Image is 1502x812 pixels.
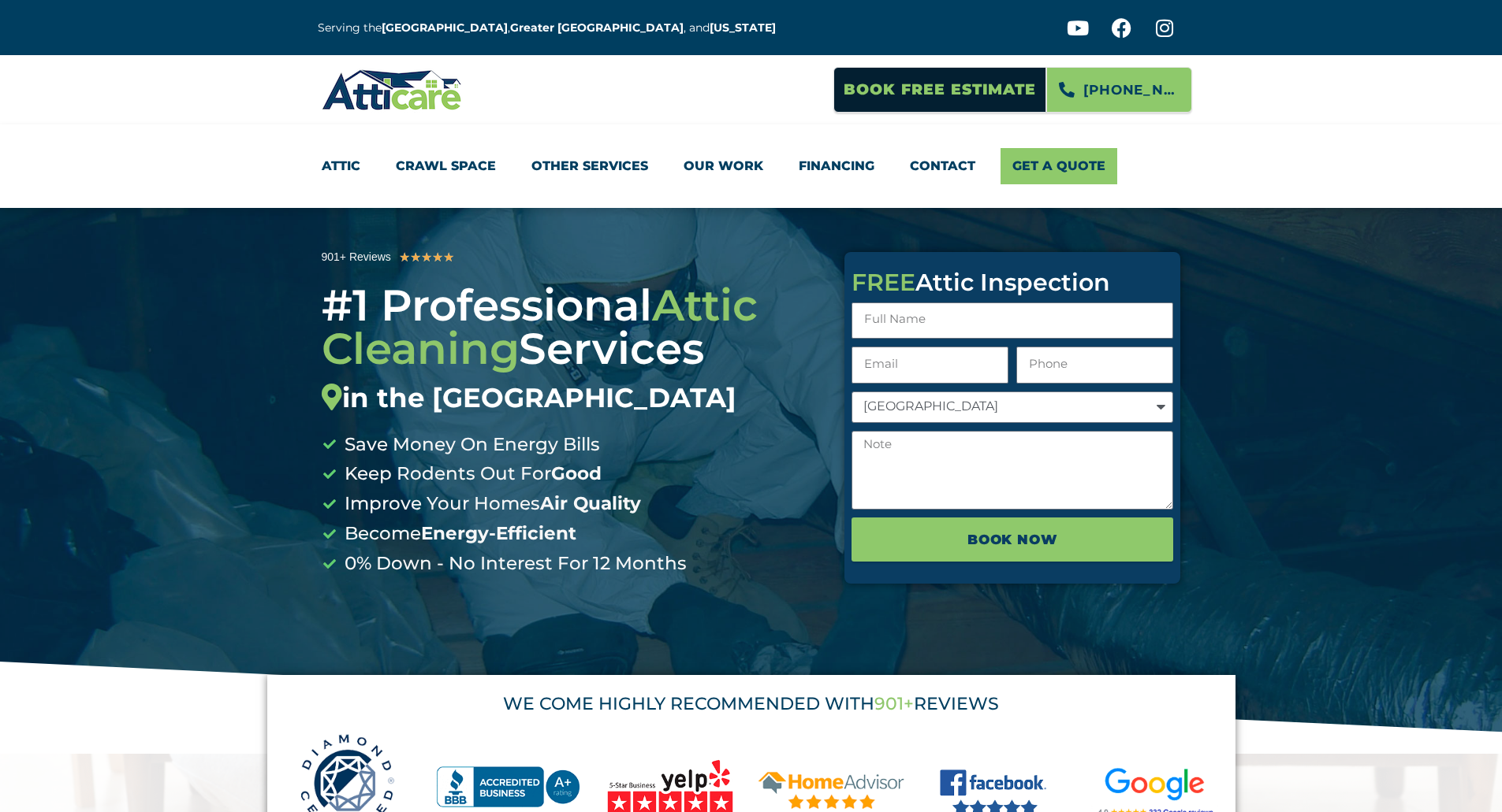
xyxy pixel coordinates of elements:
a: Crawl Space [396,148,496,184]
span: Attic Cleaning [322,279,758,375]
span: 901+ [874,693,914,714]
span: Book Free Estimate [844,75,1036,105]
span: BOOK NOW [967,526,1058,553]
a: Contact [910,148,975,184]
b: Energy-Efficient [421,522,576,544]
span: Become [341,519,576,549]
b: Good [551,462,602,484]
div: 5/5 [399,247,454,268]
span: [PHONE_NUMBER] [1083,76,1180,103]
i: ★ [410,247,421,268]
span: Save Money On Energy Bills [341,430,600,460]
span: Improve Your Homes [341,489,641,519]
a: Greater [GEOGRAPHIC_DATA] [510,20,684,35]
a: Our Work [684,148,763,184]
i: ★ [432,247,443,268]
a: [US_STATE] [710,20,776,35]
a: Other Services [531,148,648,184]
span: 0% Down - No Interest For 12 Months [341,549,687,579]
a: [PHONE_NUMBER] [1046,67,1192,113]
a: Financing [799,148,874,184]
p: Serving the , , and [318,19,788,37]
div: in the [GEOGRAPHIC_DATA] [322,382,822,414]
i: ★ [399,247,410,268]
a: Book Free Estimate [833,67,1046,113]
div: 901+ Reviews [322,248,391,266]
div: WE COME HIGHLY RECOMMENDED WITH REVIEWS [288,695,1215,713]
a: Get A Quote [1001,148,1117,184]
i: ★ [443,247,454,268]
i: ★ [421,247,432,268]
b: Air Quality [540,492,641,514]
nav: Menu [322,148,1181,184]
div: #1 Professional Services [322,284,822,414]
input: Email [852,347,1008,384]
input: Full Name [852,302,1173,339]
a: Attic [322,148,360,184]
button: BOOK NOW [852,517,1173,562]
input: Only numbers and phone characters (#, -, *, etc) are accepted. [1016,347,1173,384]
a: [GEOGRAPHIC_DATA] [382,20,508,35]
span: FREE [852,268,915,297]
div: Attic Inspection [852,271,1173,295]
span: Keep Rodents Out For [341,459,602,489]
